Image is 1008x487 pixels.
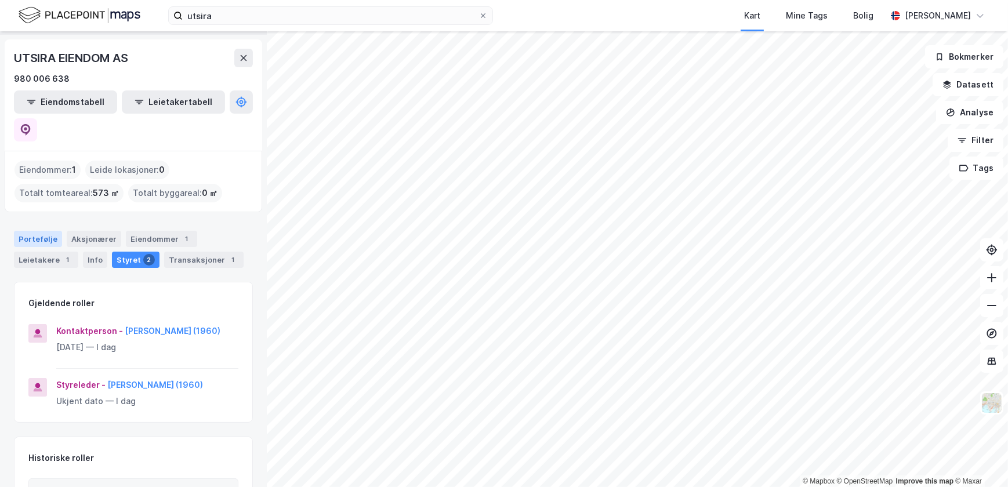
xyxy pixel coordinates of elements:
div: [DATE] — I dag [56,340,238,354]
button: Datasett [933,73,1003,96]
img: logo.f888ab2527a4732fd821a326f86c7f29.svg [19,5,140,26]
div: 2 [143,254,155,266]
div: Leietakere [14,252,78,268]
button: Bokmerker [925,45,1003,68]
button: Eiendomstabell [14,90,117,114]
div: Totalt tomteareal : [14,184,124,202]
a: Mapbox [803,477,835,485]
div: Eiendommer [126,231,197,247]
button: Analyse [936,101,1003,124]
span: 1 [72,163,76,177]
iframe: Chat Widget [950,431,1008,487]
div: Info [83,252,107,268]
div: Totalt byggareal : [128,184,222,202]
div: 980 006 638 [14,72,70,86]
div: Gjeldende roller [28,296,95,310]
div: UTSIRA EIENDOM AS [14,49,130,67]
div: Bolig [853,9,873,23]
div: [PERSON_NAME] [905,9,971,23]
div: Historiske roller [28,451,94,465]
button: Tags [949,157,1003,180]
div: Portefølje [14,231,62,247]
div: Aksjonærer [67,231,121,247]
div: Styret [112,252,159,268]
button: Filter [948,129,1003,152]
div: 1 [62,254,74,266]
a: Improve this map [896,477,953,485]
div: Mine Tags [786,9,828,23]
img: Z [981,392,1003,414]
div: Transaksjoner [164,252,244,268]
div: 1 [181,233,193,245]
div: Leide lokasjoner : [85,161,169,179]
input: Søk på adresse, matrikkel, gårdeiere, leietakere eller personer [183,7,478,24]
span: 573 ㎡ [93,186,119,200]
a: OpenStreetMap [837,477,893,485]
div: Ukjent dato — I dag [56,394,238,408]
span: 0 ㎡ [202,186,217,200]
button: Leietakertabell [122,90,225,114]
div: Kontrollprogram for chat [950,431,1008,487]
div: Eiendommer : [14,161,81,179]
div: 1 [227,254,239,266]
div: Kart [744,9,760,23]
span: 0 [159,163,165,177]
